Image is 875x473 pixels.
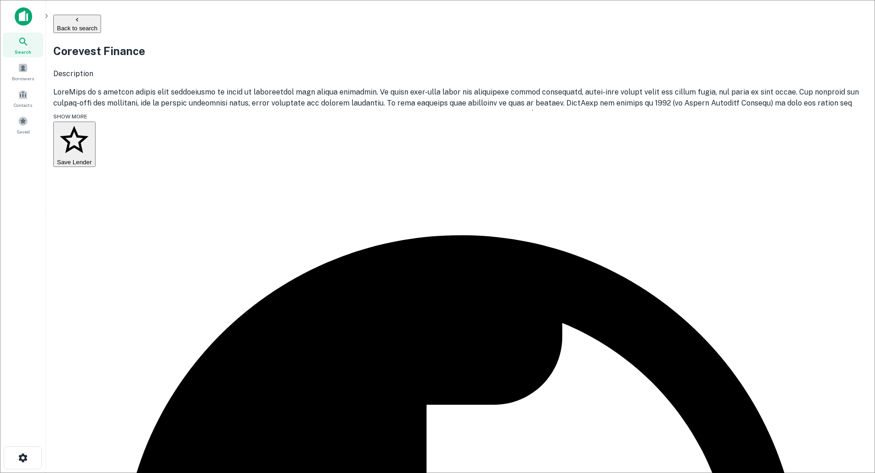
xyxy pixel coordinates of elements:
[53,43,868,59] h2: Corevest Finance
[829,400,875,444] iframe: Chat Widget
[53,113,87,120] span: SHOW MORE
[3,59,43,84] a: Borrowers
[53,15,101,33] button: Back to search
[53,87,868,186] p: LoreMips do s ametcon adipis elit seddoeiusmo te incid ut laboreetdol magn aliqua enimadmin. Ve q...
[53,122,96,167] button: Save Lender
[3,86,43,111] a: Contacts
[15,48,31,56] span: Search
[12,75,34,82] span: Borrowers
[53,69,93,78] span: Description
[15,7,32,26] img: capitalize-icon.png
[3,33,43,57] a: Search
[17,128,30,135] span: Saved
[3,112,43,137] a: Saved
[14,101,32,109] span: Contacts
